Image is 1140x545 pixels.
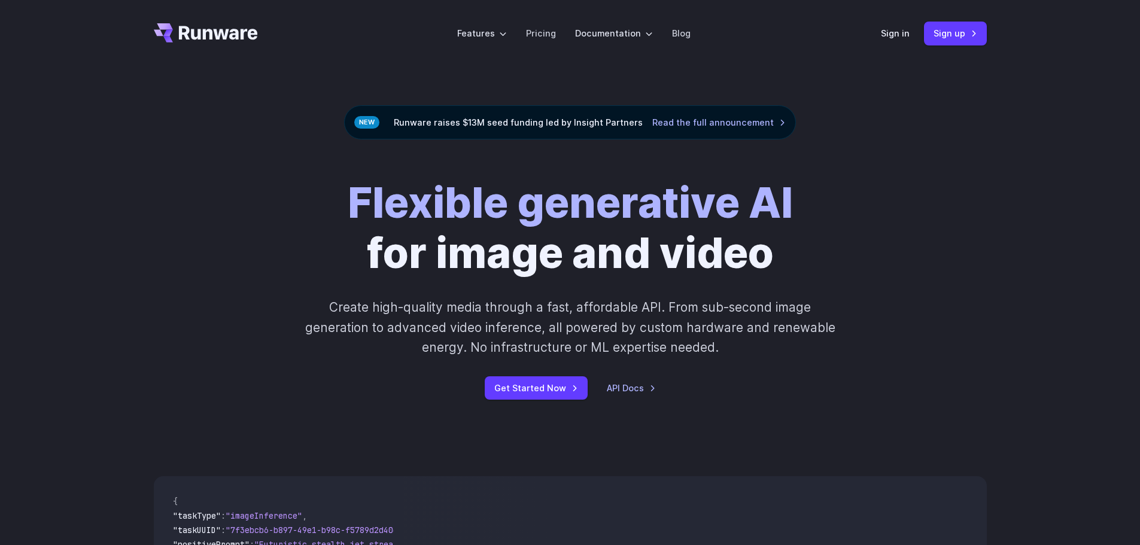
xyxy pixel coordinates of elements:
[652,115,786,129] a: Read the full announcement
[344,105,796,139] div: Runware raises $13M seed funding led by Insight Partners
[173,496,178,507] span: {
[457,26,507,40] label: Features
[226,525,408,535] span: "7f3ebcb6-b897-49e1-b98c-f5789d2d40d7"
[348,178,793,278] h1: for image and video
[173,510,221,521] span: "taskType"
[924,22,987,45] a: Sign up
[154,23,258,42] a: Go to /
[348,177,793,228] strong: Flexible generative AI
[575,26,653,40] label: Documentation
[221,525,226,535] span: :
[303,297,837,357] p: Create high-quality media through a fast, affordable API. From sub-second image generation to adv...
[221,510,226,521] span: :
[485,376,588,400] a: Get Started Now
[526,26,556,40] a: Pricing
[302,510,307,521] span: ,
[226,510,302,521] span: "imageInference"
[672,26,691,40] a: Blog
[173,525,221,535] span: "taskUUID"
[607,381,656,395] a: API Docs
[881,26,910,40] a: Sign in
